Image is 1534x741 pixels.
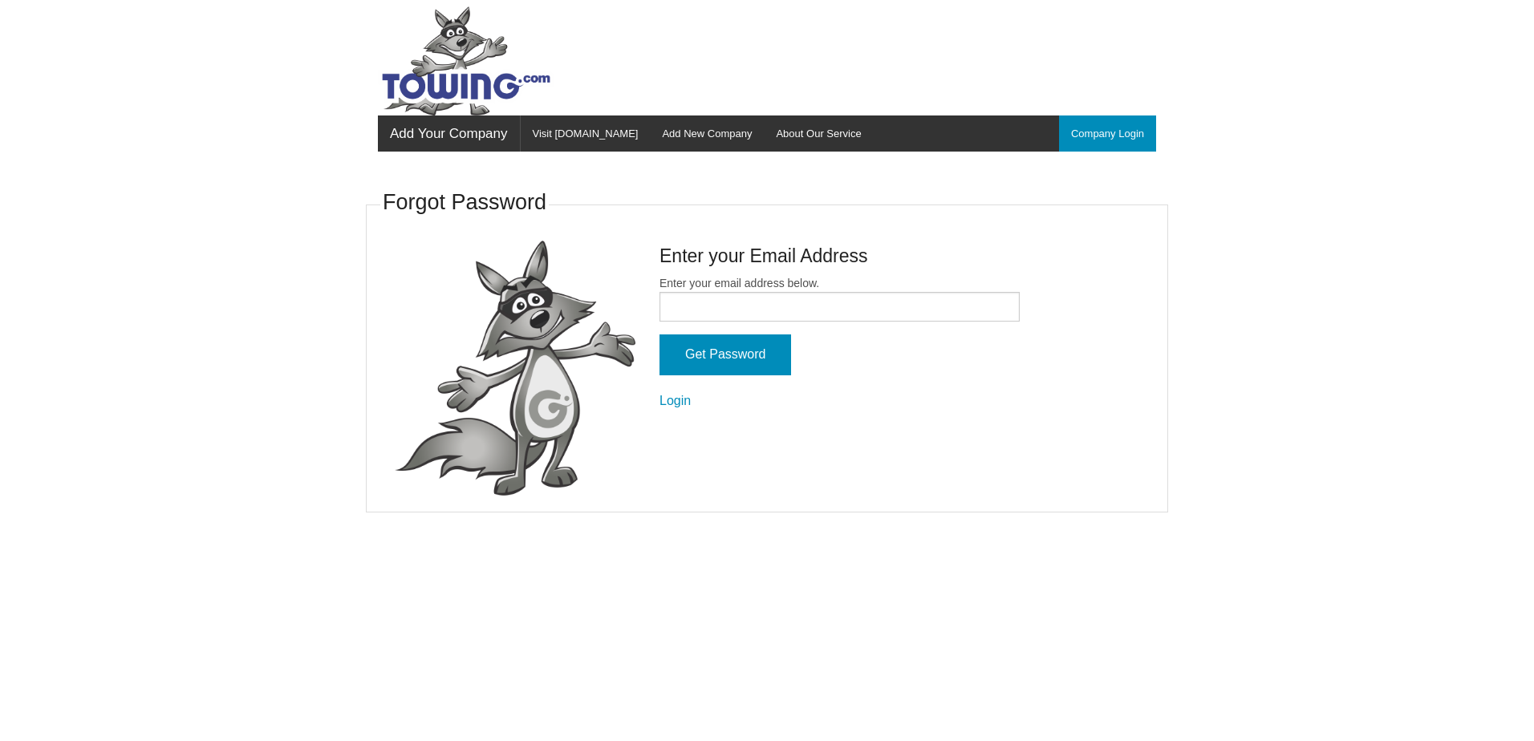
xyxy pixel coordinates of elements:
img: fox-Presenting.png [395,241,635,496]
a: Add Your Company [378,115,520,152]
h3: Forgot Password [383,188,546,218]
img: Towing.com Logo [378,6,554,115]
a: Company Login [1059,115,1156,152]
input: Get Password [659,334,791,375]
input: Enter your email address below. [659,292,1020,322]
a: About Our Service [764,115,873,152]
a: Add New Company [650,115,764,152]
h4: Enter your Email Address [659,243,1020,269]
a: Login [659,394,691,407]
label: Enter your email address below. [659,275,1020,322]
a: Visit [DOMAIN_NAME] [521,115,651,152]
